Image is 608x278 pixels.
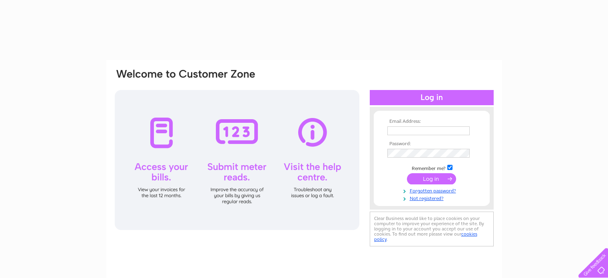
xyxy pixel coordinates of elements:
th: Email Address: [385,119,478,124]
input: Submit [407,173,456,184]
th: Password: [385,141,478,147]
a: Forgotten password? [387,186,478,194]
div: Clear Business would like to place cookies on your computer to improve your experience of the sit... [370,212,494,246]
a: Not registered? [387,194,478,202]
td: Remember me? [385,164,478,172]
a: cookies policy [374,231,477,242]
